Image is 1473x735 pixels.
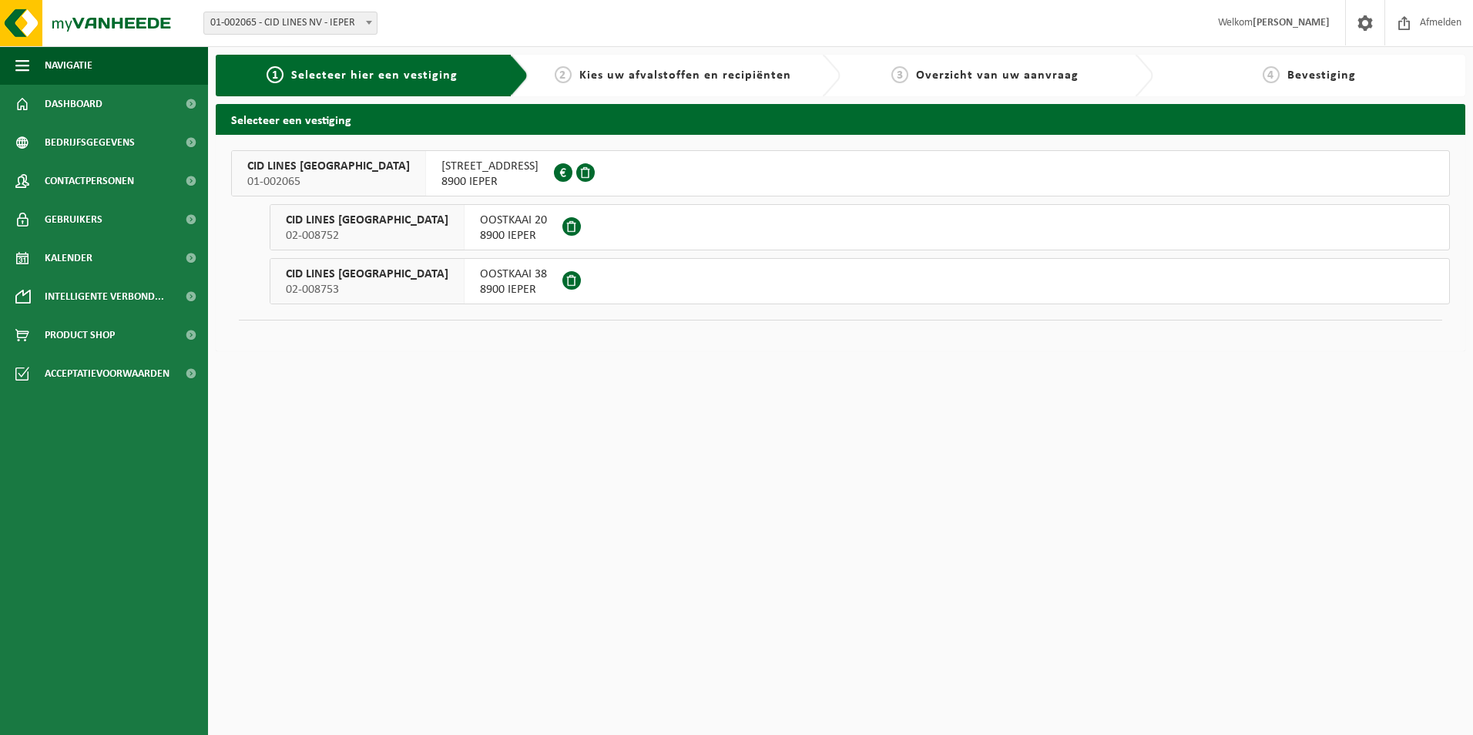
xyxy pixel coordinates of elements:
span: Acceptatievoorwaarden [45,354,169,393]
span: 02-008753 [286,282,448,297]
span: 4 [1263,66,1280,83]
span: Kalender [45,239,92,277]
span: 8900 IEPER [480,228,547,243]
span: 01-002065 - CID LINES NV - IEPER [204,12,377,34]
span: OOSTKAAI 38 [480,267,547,282]
span: 8900 IEPER [480,282,547,297]
span: Contactpersonen [45,162,134,200]
span: 01-002065 [247,174,410,190]
span: 01-002065 - CID LINES NV - IEPER [203,12,377,35]
span: 1 [267,66,284,83]
button: CID LINES [GEOGRAPHIC_DATA] 01-002065 [STREET_ADDRESS]8900 IEPER [231,150,1450,196]
span: 02-008752 [286,228,448,243]
span: [STREET_ADDRESS] [441,159,539,174]
span: CID LINES [GEOGRAPHIC_DATA] [286,267,448,282]
button: CID LINES [GEOGRAPHIC_DATA] 02-008753 OOSTKAAI 388900 IEPER [270,258,1450,304]
span: Navigatie [45,46,92,85]
h2: Selecteer een vestiging [216,104,1465,134]
span: Product Shop [45,316,115,354]
span: Kies uw afvalstoffen en recipiënten [579,69,791,82]
span: CID LINES [GEOGRAPHIC_DATA] [247,159,410,174]
span: 2 [555,66,572,83]
span: Overzicht van uw aanvraag [916,69,1079,82]
span: CID LINES [GEOGRAPHIC_DATA] [286,213,448,228]
button: CID LINES [GEOGRAPHIC_DATA] 02-008752 OOSTKAAI 208900 IEPER [270,204,1450,250]
span: Dashboard [45,85,102,123]
span: Intelligente verbond... [45,277,164,316]
span: Bedrijfsgegevens [45,123,135,162]
span: OOSTKAAI 20 [480,213,547,228]
span: Bevestiging [1287,69,1356,82]
strong: [PERSON_NAME] [1253,17,1330,29]
span: Selecteer hier een vestiging [291,69,458,82]
span: Gebruikers [45,200,102,239]
span: 8900 IEPER [441,174,539,190]
span: 3 [891,66,908,83]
